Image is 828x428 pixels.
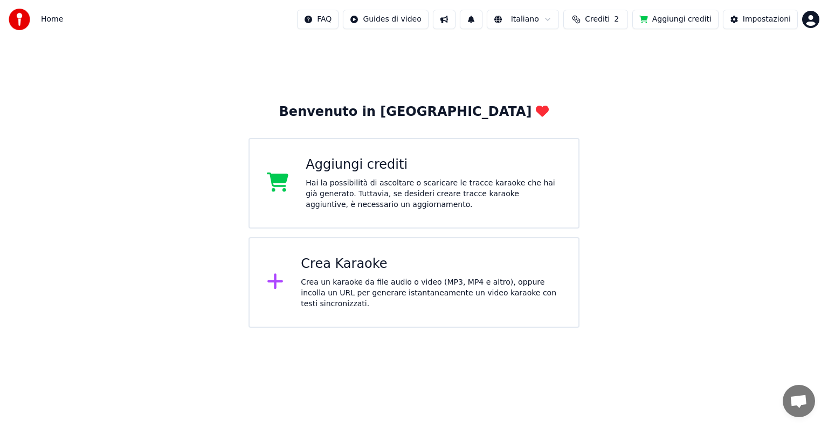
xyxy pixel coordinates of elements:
div: Crea Karaoke [301,256,561,273]
button: Aggiungi crediti [632,10,719,29]
span: 2 [614,14,619,25]
button: Guides di video [343,10,428,29]
button: Impostazioni [723,10,798,29]
span: Home [41,14,63,25]
span: Crediti [585,14,610,25]
div: Hai la possibilità di ascoltare o scaricare le tracce karaoke che hai già generato. Tuttavia, se ... [306,178,561,210]
div: Aggiungi crediti [306,156,561,174]
nav: breadcrumb [41,14,63,25]
img: youka [9,9,30,30]
button: FAQ [297,10,339,29]
div: Crea un karaoke da file audio o video (MP3, MP4 e altro), oppure incolla un URL per generare ista... [301,277,561,309]
div: Aprire la chat [783,385,815,417]
div: Impostazioni [743,14,791,25]
button: Crediti2 [563,10,628,29]
div: Benvenuto in [GEOGRAPHIC_DATA] [279,103,549,121]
